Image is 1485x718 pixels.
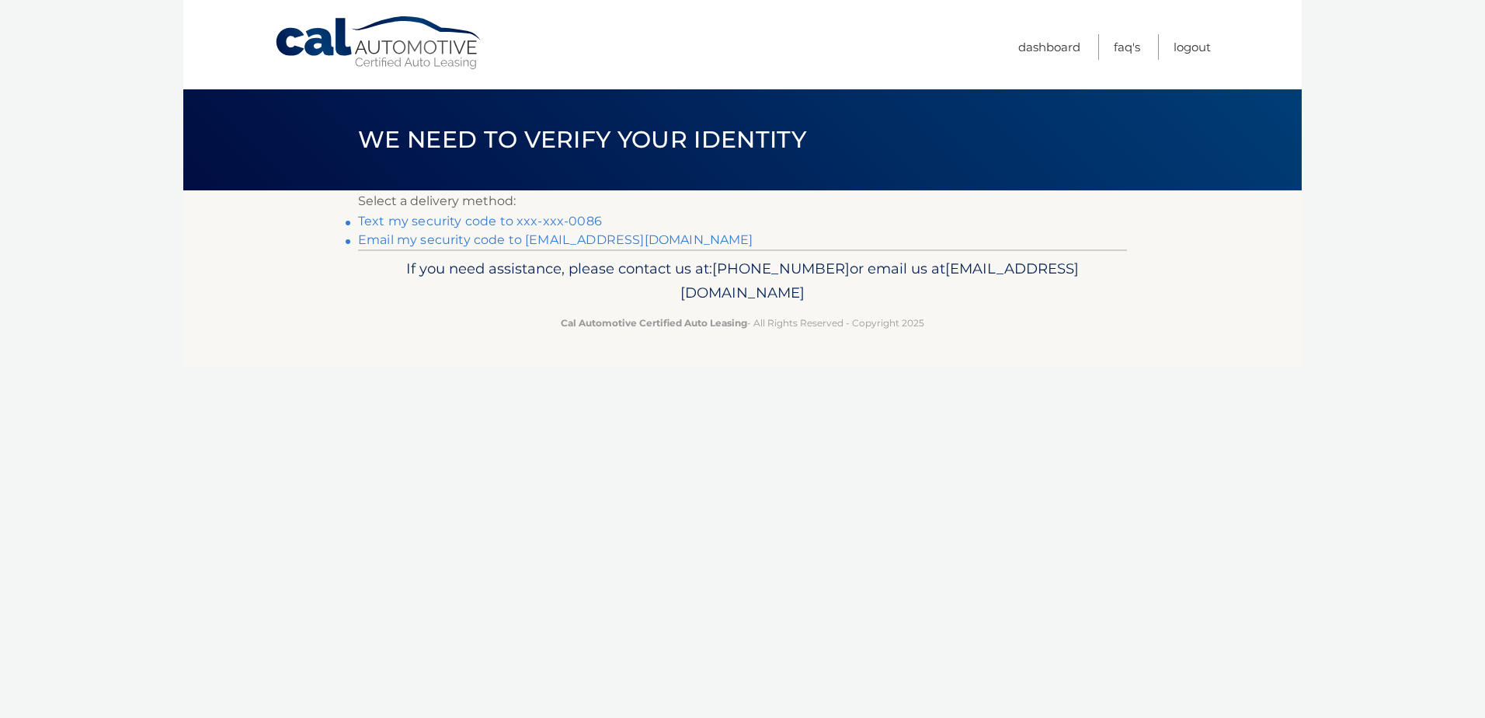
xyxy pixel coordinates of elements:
a: Dashboard [1018,34,1080,60]
strong: Cal Automotive Certified Auto Leasing [561,317,747,329]
a: Text my security code to xxx-xxx-0086 [358,214,602,228]
a: Cal Automotive [274,16,484,71]
a: FAQ's [1114,34,1140,60]
p: Select a delivery method: [358,190,1127,212]
p: If you need assistance, please contact us at: or email us at [368,256,1117,306]
a: Logout [1174,34,1211,60]
span: We need to verify your identity [358,125,806,154]
span: [PHONE_NUMBER] [712,260,850,277]
a: Email my security code to [EMAIL_ADDRESS][DOMAIN_NAME] [358,232,753,247]
p: - All Rights Reserved - Copyright 2025 [368,315,1117,331]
